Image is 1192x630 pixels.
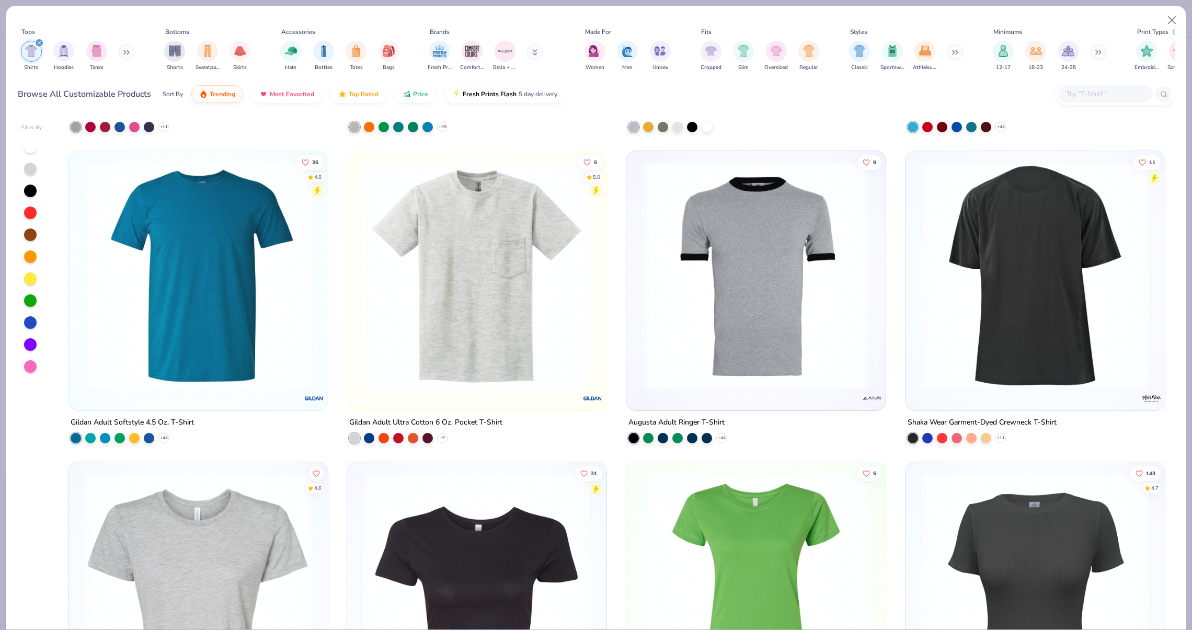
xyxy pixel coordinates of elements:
[159,124,167,130] span: + 11
[90,64,104,72] span: Tanks
[210,90,235,98] span: Trending
[916,162,1154,390] img: 2834a241-8172-4889-9840-310950d264e6
[432,43,448,59] img: Fresh Prints Image
[764,41,788,72] button: filter button
[594,159,598,165] span: 5
[164,41,185,72] div: filter for Shorts
[79,162,317,390] img: 6e5b4623-b2d7-47aa-a31d-c127d7126a18
[349,90,379,98] span: Top Rated
[998,45,1009,57] img: 12-17 Image
[314,173,322,181] div: 4.8
[1149,159,1155,165] span: 11
[880,41,904,72] div: filter for Sportswear
[1030,45,1042,57] img: 18-23 Image
[652,64,668,72] span: Unisex
[251,85,322,103] button: Most Favorited
[349,416,502,429] div: Gildan Adult Ultra Cotton 6 Oz. Pocket T-Shirt
[589,45,601,57] img: Women Image
[1028,64,1043,72] span: 18-23
[873,159,876,165] span: 9
[996,124,1004,130] span: + 44
[701,64,721,72] span: Cropped
[21,41,42,72] button: filter button
[25,45,37,57] img: Shirts Image
[582,388,603,409] img: Gildan logo
[463,90,517,98] span: Fresh Prints Flash
[1134,64,1159,72] span: Embroidery
[1130,466,1161,480] button: Like
[53,41,74,72] button: filter button
[350,45,362,57] img: Totes Image
[1173,28,1188,37] div: Guide
[280,41,301,72] div: filter for Hats
[460,41,484,72] div: filter for Comfort Colors
[993,41,1014,72] div: filter for 12-17
[1151,484,1159,492] div: 4.7
[338,90,347,98] img: TopRated.gif
[880,41,904,72] button: filter button
[1141,45,1153,57] img: Embroidery Image
[460,64,484,72] span: Comfort Colors
[493,41,517,72] button: filter button
[281,27,315,37] div: Accessories
[913,64,937,72] span: Athleisure
[993,27,1023,37] div: Minimums
[312,159,318,165] span: 35
[913,41,937,72] div: filter for Athleisure
[770,45,782,57] img: Oversized Image
[1137,27,1168,37] div: Print Types
[430,27,450,37] div: Brands
[519,88,557,100] span: 5 day delivery
[202,45,213,57] img: Sweatpants Image
[718,435,726,441] span: + 44
[798,41,819,72] button: filter button
[313,41,334,72] div: filter for Bottles
[413,90,428,98] span: Price
[199,90,208,98] img: trending.gif
[1025,41,1046,72] div: filter for 18-23
[764,64,788,72] span: Oversized
[285,45,297,57] img: Hats Image
[167,64,183,72] span: Shorts
[851,64,868,72] span: Classic
[270,90,314,98] span: Most Favorited
[1162,10,1182,30] button: Close
[24,64,38,72] span: Shirts
[919,45,931,57] img: Athleisure Image
[233,64,247,72] span: Skirts
[849,41,870,72] button: filter button
[159,435,167,441] span: + 44
[196,64,220,72] span: Sweatpants
[1061,64,1076,72] span: 24-35
[996,64,1011,72] span: 12-17
[701,41,721,72] button: filter button
[464,43,480,59] img: Comfort Colors Image
[857,466,881,480] button: Like
[1058,41,1079,72] div: filter for 24-35
[650,41,671,72] div: filter for Unisex
[428,41,452,72] div: filter for Fresh Prints
[854,45,866,57] img: Classic Image
[395,85,436,103] button: Price
[309,466,324,480] button: Like
[259,90,268,98] img: most_fav.gif
[230,41,250,72] div: filter for Skirts
[880,64,904,72] span: Sportswear
[440,435,445,441] span: + 9
[764,41,788,72] div: filter for Oversized
[314,484,322,492] div: 4.6
[733,41,754,72] button: filter button
[622,45,633,57] img: Men Image
[86,41,107,72] button: filter button
[993,41,1014,72] button: filter button
[54,64,74,72] span: Hoodies
[1134,41,1159,72] div: filter for Embroidery
[650,41,671,72] button: filter button
[317,162,555,390] img: ab0ef8e7-4325-4ec5-80a1-ba222ecd1bed
[1134,41,1159,72] button: filter button
[18,88,151,100] div: Browse All Customizable Products
[1167,41,1191,72] button: filter button
[358,162,596,390] img: 77eabb68-d7c7-41c9-adcb-b25d48f707fa
[850,27,867,37] div: Styles
[493,41,517,72] div: filter for Bella + Canvas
